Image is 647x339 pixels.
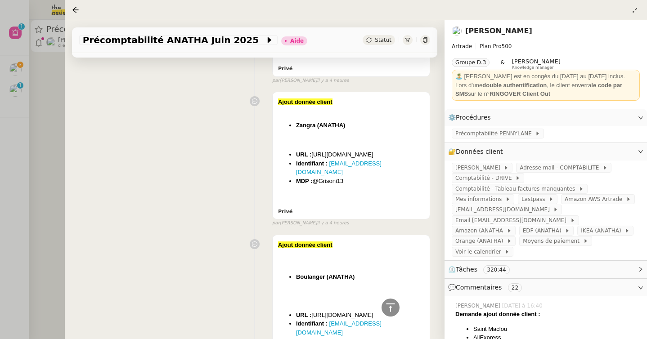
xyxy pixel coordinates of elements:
[456,266,477,273] span: Tâches
[502,43,512,49] span: 500
[445,109,647,126] div: ⚙️Procédures
[317,219,349,227] span: il y a 4 heures
[296,160,382,176] a: [EMAIL_ADDRESS][DOMAIN_NAME]
[296,311,424,320] li: [URL][DOMAIN_NAME]
[278,209,292,214] b: Privé
[473,325,640,334] li: Saint Maclou
[581,226,625,235] span: IKEA (ANATHA)
[445,143,647,161] div: 🔐Données client
[455,72,636,81] div: 🏝️ [PERSON_NAME] est en congès du [DATE] au [DATE] inclus.
[272,219,349,227] small: [PERSON_NAME]
[512,58,561,65] span: [PERSON_NAME]
[83,36,265,45] span: Précomptabilité ANATHA Juin 2025
[445,279,647,296] div: 💬Commentaires 22
[455,226,507,235] span: Amazon (ANATHA
[455,311,540,317] strong: Demande ajout donnée client :
[296,151,311,158] strong: URL :
[455,163,503,172] span: [PERSON_NAME]
[375,37,391,43] span: Statut
[565,195,626,204] span: Amazon AWS Artrade
[272,219,280,227] span: par
[490,90,550,97] strong: RINGOVER Client Out
[278,241,332,248] strong: Ajout donnée client
[455,302,502,310] span: [PERSON_NAME]
[456,148,503,155] span: Données client
[520,163,602,172] span: Adresse mail - COMPTABILITE
[452,26,462,36] img: users%2FSoHiyPZ6lTh48rkksBJmVXB4Fxh1%2Favatar%2F784cdfc3-6442-45b8-8ed3-42f1cc9271a4
[521,195,548,204] span: Lastpass
[456,114,491,121] span: Procédures
[296,273,355,280] strong: Boulanger (ANATHA)
[455,195,505,204] span: Mes informations
[456,284,502,291] span: Commentaires
[296,122,346,129] strong: Zangra (ANATHA)
[455,205,553,214] span: [EMAIL_ADDRESS][DOMAIN_NAME]
[296,177,424,186] li: @Grisoni13
[296,312,311,318] strong: URL :
[480,43,501,49] span: Plan Pro
[278,98,332,105] strong: Ajout donnée client
[445,261,647,278] div: ⏲️Tâches 320:44
[296,320,382,336] a: [EMAIL_ADDRESS][DOMAIN_NAME]
[465,27,532,35] a: [PERSON_NAME]
[455,174,515,183] span: Comptabilité - DRIVE
[452,43,472,49] span: Artrade
[482,82,547,89] strong: double authentification
[296,178,313,184] strong: MDP :
[296,160,328,167] strong: Identifiant :
[523,236,583,245] span: Moyens de paiement
[523,226,565,235] span: EDF (ANATHA)
[278,66,292,71] b: Privé
[448,266,517,273] span: ⏲️
[455,184,579,193] span: Comptabilité - Tableau factures manquantes
[455,129,535,138] span: Précomptabilité PENNYLANE
[512,58,561,70] app-user-label: Knowledge manager
[317,77,349,85] span: il y a 4 heures
[512,65,554,70] span: Knowledge manager
[483,265,509,274] nz-tag: 320:44
[455,216,570,225] span: Email [EMAIL_ADDRESS][DOMAIN_NAME]
[455,247,504,256] span: Voir le calendrier
[272,77,280,85] span: par
[502,302,544,310] span: [DATE] à 16:40
[508,283,522,292] nz-tag: 22
[455,81,636,98] div: Lors d'une , le client enverra sur le n°
[290,38,304,44] div: Aide
[455,236,507,245] span: Orange (ANATHA)
[296,150,424,159] li: [URL][DOMAIN_NAME]
[452,58,490,67] nz-tag: Groupe D.3
[448,147,507,157] span: 🔐
[448,112,495,123] span: ⚙️
[500,58,504,70] span: &
[272,77,349,85] small: [PERSON_NAME]
[296,320,328,327] strong: Identifiant :
[448,284,526,291] span: 💬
